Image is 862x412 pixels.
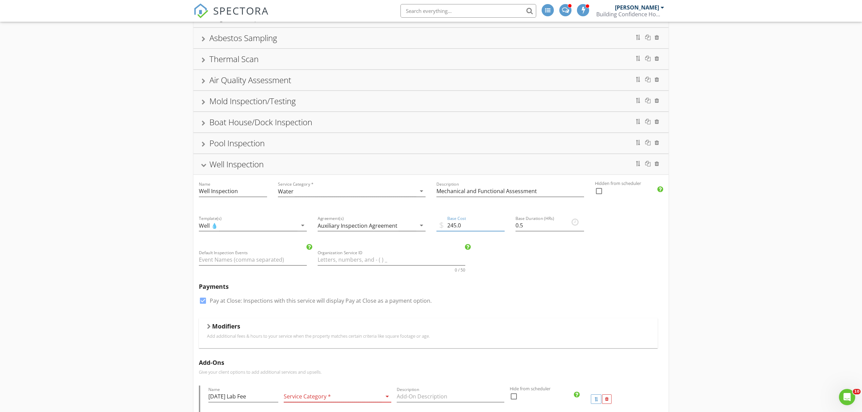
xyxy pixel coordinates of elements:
[193,9,269,23] a: SPECTORA
[209,32,277,43] div: Asbestos Sampling
[417,187,426,195] i: arrow_drop_down
[299,221,307,229] i: arrow_drop_down
[208,391,278,402] input: Name
[209,53,259,64] div: Thermal Scan
[595,180,800,187] label: Hidden from scheduler
[400,4,536,18] input: Search everything...
[839,389,855,405] iframe: Intercom live chat
[439,219,444,231] span: $
[853,389,861,394] span: 10
[213,3,269,18] span: SPECTORA
[516,220,584,231] input: Base Duration (HRs)
[209,116,312,128] div: Boat House/Dock Inspection
[199,369,663,375] p: Give your client options to add additional services and upsells.
[318,254,465,265] input: Organization Service ID
[212,323,240,330] h5: Modifiers
[436,220,505,231] input: Base Cost
[193,3,208,18] img: The Best Home Inspection Software - Spectora
[596,11,664,18] div: Building Confidence Home Inspections
[209,95,296,107] div: Mold Inspection/Testing
[510,386,719,392] label: Hide from scheduler
[278,188,294,194] div: Water
[199,359,663,366] h5: Add-Ons
[210,297,432,304] label: Pay at Close: Inspections with this service will display Pay at Close as a payment option.
[199,186,267,197] input: Name
[199,223,218,229] div: Well 💧
[207,333,650,339] p: Add additional fees & hours to your service when the property matches certain criteria like squar...
[383,392,391,400] i: arrow_drop_down
[436,186,584,197] input: Description
[615,4,659,11] div: [PERSON_NAME]
[209,137,265,149] div: Pool Inspection
[455,268,465,272] div: 0 / 50
[209,158,264,170] div: Well Inspection
[199,254,307,265] input: Default Inspection Events
[318,223,397,229] div: Auxiliary Inspection Agreement
[199,283,663,290] h5: Payments
[417,221,426,229] i: arrow_drop_down
[397,391,504,402] input: Description
[209,74,291,86] div: Air Quality Assessment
